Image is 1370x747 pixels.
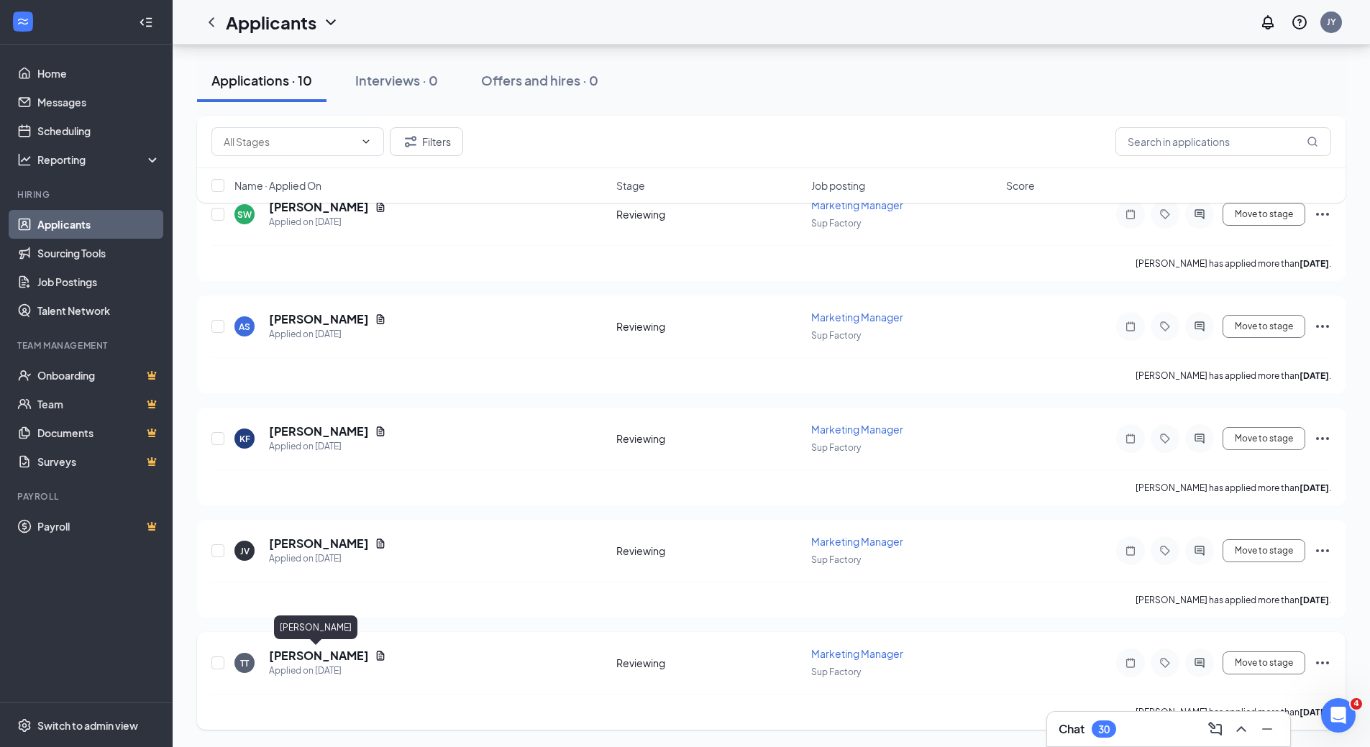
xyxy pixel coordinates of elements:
a: Job Postings [37,267,160,296]
div: Switch to admin view [37,718,138,733]
b: [DATE] [1300,707,1329,718]
a: Talent Network [37,296,160,325]
h5: [PERSON_NAME] [269,648,369,664]
button: Move to stage [1223,315,1305,338]
svg: Document [375,650,386,661]
span: Stage [616,178,645,193]
div: Applied on [DATE] [269,215,386,229]
button: Move to stage [1223,427,1305,450]
svg: ActiveChat [1191,657,1208,669]
span: Marketing Manager [811,311,903,324]
button: Move to stage [1223,539,1305,562]
span: 4 [1351,698,1362,710]
svg: ChevronUp [1233,720,1250,738]
svg: WorkstreamLogo [16,14,30,29]
a: PayrollCrown [37,512,160,541]
svg: ChevronLeft [203,14,220,31]
h5: [PERSON_NAME] [269,311,369,327]
div: Interviews · 0 [355,71,438,89]
span: Marketing Manager [811,423,903,436]
div: Team Management [17,339,157,352]
svg: ComposeMessage [1207,720,1224,738]
div: Applied on [DATE] [269,327,386,342]
svg: Note [1122,433,1139,444]
span: Sup Factory [811,330,861,341]
svg: Document [375,426,386,437]
svg: Tag [1156,657,1174,669]
b: [DATE] [1300,482,1329,493]
div: Applications · 10 [211,71,312,89]
span: Name · Applied On [234,178,321,193]
a: Messages [37,88,160,116]
h5: [PERSON_NAME] [269,536,369,551]
b: [DATE] [1300,370,1329,381]
span: Sup Factory [811,442,861,453]
button: ChevronUp [1230,718,1253,741]
span: Sup Factory [811,554,861,565]
button: Move to stage [1223,651,1305,674]
b: [DATE] [1300,258,1329,269]
svg: Note [1122,545,1139,556]
svg: Document [375,538,386,549]
p: [PERSON_NAME] has applied more than . [1136,706,1331,718]
div: 30 [1098,723,1110,735]
svg: Notifications [1259,14,1277,31]
a: Applicants [37,210,160,239]
svg: Analysis [17,152,32,167]
svg: QuestionInfo [1291,14,1308,31]
button: Minimize [1256,718,1279,741]
div: JV [240,545,250,557]
div: Reviewing [616,544,803,558]
svg: ActiveChat [1191,433,1208,444]
button: ComposeMessage [1204,718,1227,741]
svg: Tag [1156,321,1174,332]
input: All Stages [224,134,355,150]
div: Payroll [17,490,157,503]
p: [PERSON_NAME] has applied more than . [1136,482,1331,494]
svg: ChevronDown [360,136,372,147]
div: Reviewing [616,656,803,670]
svg: Ellipses [1314,318,1331,335]
div: AS [239,321,250,333]
svg: Tag [1156,545,1174,556]
h5: [PERSON_NAME] [269,423,369,439]
div: Hiring [17,188,157,201]
svg: Document [375,313,386,325]
a: Scheduling [37,116,160,145]
svg: ActiveChat [1191,545,1208,556]
iframe: Intercom live chat [1321,698,1356,733]
div: Applied on [DATE] [269,551,386,566]
span: Job posting [811,178,865,193]
h1: Applicants [226,10,316,35]
svg: ActiveChat [1191,321,1208,332]
h3: Chat [1059,721,1084,737]
a: SurveysCrown [37,447,160,476]
p: [PERSON_NAME] has applied more than . [1136,370,1331,382]
p: [PERSON_NAME] has applied more than . [1136,594,1331,606]
div: Reporting [37,152,161,167]
svg: Ellipses [1314,542,1331,559]
span: Marketing Manager [811,647,903,660]
div: Applied on [DATE] [269,439,386,454]
span: Score [1006,178,1035,193]
svg: Minimize [1259,720,1276,738]
svg: Settings [17,718,32,733]
svg: Ellipses [1314,430,1331,447]
span: Marketing Manager [811,535,903,548]
svg: Note [1122,657,1139,669]
div: TT [240,657,249,669]
div: KF [239,433,250,445]
svg: Collapse [139,15,153,29]
div: JY [1327,16,1336,28]
button: Filter Filters [390,127,463,156]
a: TeamCrown [37,390,160,418]
svg: Tag [1156,433,1174,444]
svg: Ellipses [1314,654,1331,672]
a: Home [37,59,160,88]
a: OnboardingCrown [37,361,160,390]
span: Sup Factory [811,666,861,677]
div: [PERSON_NAME] [274,615,357,639]
input: Search in applications [1115,127,1331,156]
a: Sourcing Tools [37,239,160,267]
